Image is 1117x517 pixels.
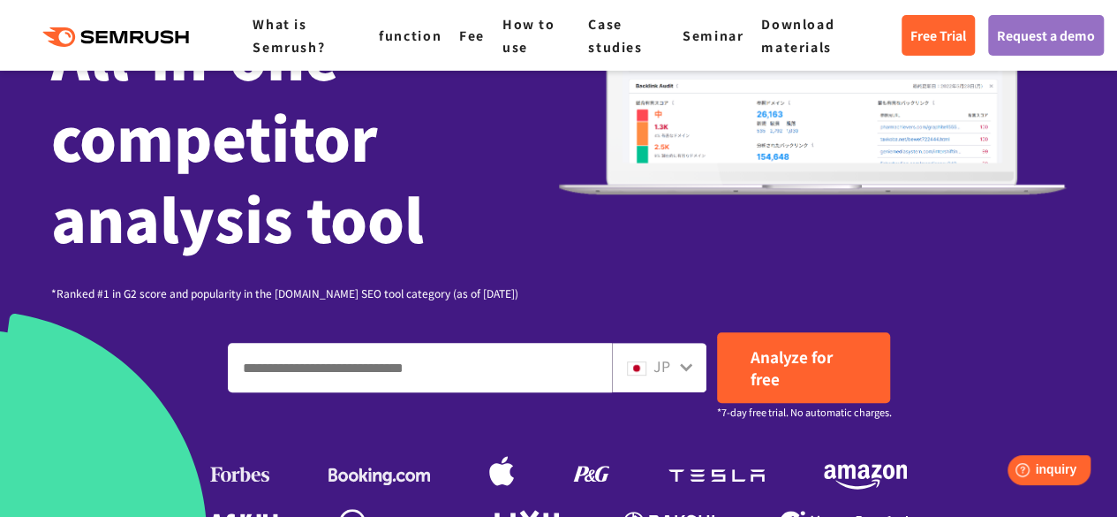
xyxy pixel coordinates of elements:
[459,27,485,44] a: Fee
[988,15,1104,56] a: Request a demo
[761,15,834,56] a: Download materials
[588,15,642,56] a: Case studies
[960,448,1098,498] iframe: Help widget launcher
[253,15,325,56] a: What is Semrush?
[717,332,890,403] a: Analyze for free
[751,346,833,390] font: Analyze for free
[653,355,670,376] font: JP
[902,15,975,56] a: Free Trial
[51,285,518,300] font: *Ranked #1 in G2 score and popularity in the [DOMAIN_NAME] SEO tool category (as of [DATE])
[683,27,743,44] a: Seminar
[502,15,555,56] a: How to use
[229,344,611,392] input: Enter a domain, keyword or URL
[910,27,966,44] font: Free Trial
[379,27,442,44] a: function
[717,405,892,419] font: *7-day free trial. No automatic charges.
[997,27,1095,44] font: Request a demo
[51,94,424,260] font: competitor analysis tool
